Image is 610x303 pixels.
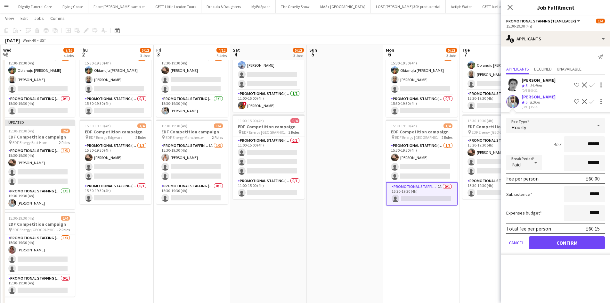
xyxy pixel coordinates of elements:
[216,48,227,53] span: 4/12
[443,123,452,128] span: 1/4
[511,161,521,168] span: Paid
[293,48,304,53] span: 5/12
[232,51,240,58] span: 4
[506,24,605,29] div: 15:30-19:30 (4h)
[156,95,228,117] app-card-role: Promotional Staffing (Team Leader)1/115:30-19:30 (4h)[PERSON_NAME]
[20,15,28,21] span: Edit
[462,177,534,199] app-card-role: Promotional Staffing (Team Leader)0/115:30-19:30 (4h)
[386,182,458,206] app-card-role: Promotional Staffing (Team Leader)2A0/115:30-19:30 (4h)
[5,15,14,21] span: View
[462,124,534,130] h3: EDF Competition campaign
[242,130,289,135] span: EDF Energy [GEOGRAPHIC_DATA]
[89,135,122,140] span: EDF Energy Edgware
[462,27,534,112] app-job-card: 15:30-19:30 (4h)2/4EDF Competition campaign EDF Energy [GEOGRAPHIC_DATA]2 RolesPromotional Staffi...
[21,38,37,43] span: Week 40
[554,141,561,147] div: 4h x
[462,90,534,112] app-card-role: Promotional Staffing (Team Leader)0/115:30-19:30 (4h)
[3,95,75,117] app-card-role: Promotional Staffing (Team Leader)0/115:30-19:30 (4h)
[511,124,526,130] span: Hourly
[233,177,305,199] app-card-role: Promotional Staffing (Team Leader)0/111:00-15:00 (4h)
[506,210,542,216] label: Expenses budget
[150,0,201,13] button: GETT Little London Tours
[217,53,227,58] div: 3 Jobs
[85,123,111,128] span: 15:30-19:30 (4h)
[308,51,317,58] span: 5
[386,95,458,117] app-card-role: Promotional Staffing (Team Leader)0/115:30-19:30 (4h)
[477,0,513,13] button: GETT Ice Lollies
[522,88,556,93] div: [DATE] 09:31
[80,47,88,53] span: Thu
[506,191,532,197] label: Subsistence
[80,182,151,204] app-card-role: Promotional Staffing (Team Leader)0/115:30-19:30 (4h)
[64,53,74,58] div: 4 Jobs
[3,55,75,95] app-card-role: Promotional Staffing (Flyering Staff)2/315:30-19:30 (4h)Obianuju [PERSON_NAME][PERSON_NAME]
[525,100,527,105] span: 5
[8,216,34,221] span: 15:30-19:30 (4h)
[233,90,305,112] app-card-role: Promotional Staffing (Team Leader)1/111:00-15:00 (4h)![PERSON_NAME]
[3,234,75,275] app-card-role: Promotional Staffing (Flyering Staff)1/315:30-19:30 (4h)[PERSON_NAME]
[522,94,556,100] div: [PERSON_NAME]
[557,67,582,71] span: Unavailable
[48,14,67,22] a: Comms
[472,130,518,135] span: EDF Energy [GEOGRAPHIC_DATA]
[386,47,394,53] span: Mon
[32,14,46,22] a: Jobs
[293,53,304,58] div: 3 Jobs
[385,51,394,58] span: 6
[276,0,315,13] button: The Gravity Show
[506,236,526,249] button: Cancel
[61,216,70,221] span: 1/4
[529,100,541,105] div: 8.3km
[135,135,146,140] span: 2 Roles
[371,0,446,13] button: LOST [PERSON_NAME] 30K product trial
[3,120,75,209] app-job-card: Updated15:30-19:30 (4h)2/4EDF Competition campaign EDF Energy East Ham2 RolesPromotional Staffing...
[386,120,458,206] app-job-card: 15:30-19:30 (4h)1/4EDF Competition campaign EDF Energy [GEOGRAPHIC_DATA]2 RolesPromotional Staffi...
[214,123,223,128] span: 1/4
[161,123,187,128] span: 15:30-19:30 (4h)
[80,120,151,204] app-job-card: 15:30-19:30 (4h)1/4EDF Competition campaign EDF Energy Edgware2 RolesPromotional Staffing (Flyeri...
[3,188,75,209] app-card-role: Promotional Staffing (Team Leader)1/115:30-19:30 (4h)[PERSON_NAME]
[5,37,20,44] div: [DATE]
[506,19,576,23] span: Promotional Staffing (Team Leader)
[88,0,150,13] button: Faber [PERSON_NAME] sampler
[63,48,74,53] span: 7/16
[12,227,59,232] span: EDF Energy [GEOGRAPHIC_DATA]
[386,129,458,135] h3: EDF Competition campaign
[13,0,57,13] button: Dignity Funeral Care
[386,32,458,117] app-job-card: 15:30-19:30 (4h)2/4EDF Competition campaign EDF Energy [GEOGRAPHIC_DATA]2 RolesPromotional Staffi...
[446,0,477,13] button: Actiph Water
[80,129,151,135] h3: EDF Competition campaign
[462,137,534,177] app-card-role: Promotional Staffing (Flyering Staff)1A1/315:30-19:30 (4h)[PERSON_NAME]
[233,27,305,112] app-job-card: 11:00-15:00 (4h)2/4EDF Competition campaign EDF Energy Manchester2 RolesPromotional Staffing (Fly...
[233,114,305,199] app-job-card: 11:00-15:00 (4h)0/4EDF Competition campaign EDF Energy [GEOGRAPHIC_DATA]2 RolesPromotional Staffi...
[156,55,228,95] app-card-role: Promotional Staffing (Flyering Staff)1/315:30-19:30 (4h)[PERSON_NAME]
[156,142,228,182] app-card-role: Promotional Staffing (Flyering Staff)1A1/315:30-19:30 (4h)[PERSON_NAME]
[201,0,246,13] button: Dracula & Daughters
[18,14,30,22] a: Edit
[315,0,371,13] button: MAS+ [GEOGRAPHIC_DATA]
[3,47,12,53] span: Wed
[80,32,151,117] div: 15:30-19:30 (4h)2/4EDF Competition campaign EDF Energy [GEOGRAPHIC_DATA]2 RolesPromotional Staffi...
[40,38,46,43] div: BST
[155,51,161,58] span: 3
[61,129,70,133] span: 2/4
[446,53,457,58] div: 3 Jobs
[506,19,581,23] button: Promotional Staffing (Team Leader)
[442,135,452,140] span: 2 Roles
[156,47,161,53] span: Fri
[233,47,240,53] span: Sat
[3,32,75,117] app-job-card: 15:30-19:30 (4h)2/4EDF Competition campaign EDF Energy [GEOGRAPHIC_DATA]2 RolesPromotional Staffi...
[80,55,151,95] app-card-role: Promotional Staffing (Flyering Staff)2/315:30-19:30 (4h)Obianuju [PERSON_NAME][PERSON_NAME]
[243,102,247,105] span: !
[59,140,70,145] span: 2 Roles
[50,15,65,21] span: Comms
[501,31,610,46] div: Applicants
[596,19,605,23] span: 1/4
[246,0,276,13] button: MyEdSpace
[233,50,305,90] app-card-role: Promotional Staffing (Flyering Staff)2A1/311:00-15:00 (4h)[PERSON_NAME]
